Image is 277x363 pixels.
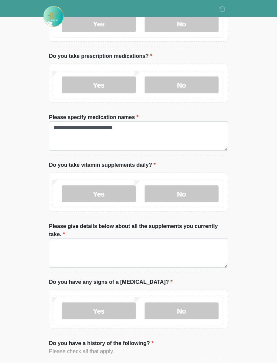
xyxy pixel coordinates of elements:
[62,185,136,202] label: Yes
[145,302,219,319] label: No
[49,347,228,356] div: Please check all that apply.
[49,52,152,60] label: Do you take prescription medications?
[145,76,219,93] label: No
[49,222,228,239] label: Please give details below about all the supplements you currently take.
[49,339,153,347] label: Do you have a history of the following?
[49,113,138,121] label: Please specify medication names
[42,5,65,27] img: Rehydrate Aesthetics & Wellness Logo
[49,278,173,286] label: Do you have any signs of a [MEDICAL_DATA]?
[145,185,219,202] label: No
[62,302,136,319] label: Yes
[49,161,156,169] label: Do you take vitamin supplements daily?
[62,76,136,93] label: Yes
